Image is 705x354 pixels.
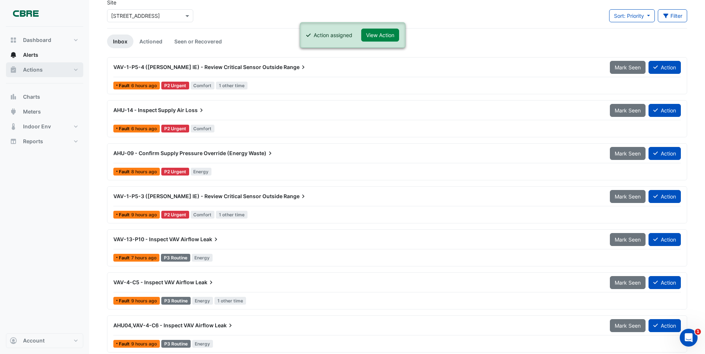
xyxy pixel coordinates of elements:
[131,341,157,347] span: Mon 08-Sep-2025 06:30 AWST
[6,119,83,134] button: Indoor Env
[649,190,681,203] button: Action
[113,150,248,156] span: AHU-09 - Confirm Supply Pressure Override (Energy
[23,66,43,73] span: Actions
[161,340,191,348] div: P3 Routine
[6,33,83,47] button: Dashboard
[649,61,681,74] button: Action
[113,322,214,328] span: AHU04,VAV-4-C6 - Inspect VAV Airflow
[284,193,307,200] span: Range
[131,126,157,131] span: Mon 08-Sep-2025 09:00 AWST
[119,256,131,260] span: Fault
[113,193,282,199] span: VAV-1-P5-3 ([PERSON_NAME] IE) - Review Critical Sensor Outside
[191,211,215,219] span: Comfort
[195,279,215,286] span: Leak
[23,93,40,101] span: Charts
[615,322,641,329] span: Mark Seen
[216,82,248,89] span: 1 other time
[119,213,131,217] span: Fault
[615,236,641,243] span: Mark Seen
[9,6,42,21] img: Company Logo
[6,134,83,149] button: Reports
[10,108,17,115] app-icon: Meters
[649,319,681,332] button: Action
[10,93,17,101] app-icon: Charts
[10,138,17,145] app-icon: Reports
[119,342,131,346] span: Fault
[10,36,17,44] app-icon: Dashboard
[168,35,228,48] a: Seen or Recovered
[10,123,17,130] app-icon: Indoor Env
[113,236,199,242] span: VAV-13-P10 - Inspect VAV Airflow
[119,83,131,88] span: Fault
[107,35,133,48] a: Inbox
[191,82,215,89] span: Comfort
[113,107,184,113] span: AHU-14 - Inspect Supply Air
[23,123,51,130] span: Indoor Env
[6,47,83,62] button: Alerts
[610,233,646,246] button: Mark Seen
[119,299,131,303] span: Fault
[113,279,194,285] span: VAV-4-C5 - Inspect VAV Airflow
[649,104,681,117] button: Action
[610,276,646,289] button: Mark Seen
[249,150,274,157] span: Waste)
[680,329,698,347] iframe: Intercom live chat
[615,193,641,200] span: Mark Seen
[6,62,83,77] button: Actions
[649,233,681,246] button: Action
[215,322,234,329] span: Leak
[191,168,212,176] span: Energy
[113,64,282,70] span: VAV-1-P5-4 ([PERSON_NAME] IE) - Review Critical Sensor Outside
[658,9,688,22] button: Filter
[161,211,189,219] div: P2 Urgent
[614,13,644,19] span: Sort: Priority
[314,31,352,39] div: Action assigned
[192,297,213,305] span: Energy
[610,104,646,117] button: Mark Seen
[6,89,83,104] button: Charts
[131,212,157,217] span: Mon 08-Sep-2025 06:00 AWST
[161,254,190,262] div: P3 Routine
[610,147,646,160] button: Mark Seen
[284,63,307,71] span: Range
[649,147,681,160] button: Action
[200,236,220,243] span: Leak
[23,36,51,44] span: Dashboard
[131,169,157,174] span: Mon 08-Sep-2025 07:00 AWST
[610,61,646,74] button: Mark Seen
[23,108,41,115] span: Meters
[23,337,45,344] span: Account
[119,170,131,174] span: Fault
[615,107,641,114] span: Mark Seen
[10,66,17,73] app-icon: Actions
[161,125,189,132] div: P2 Urgent
[185,106,205,114] span: Loss
[131,298,157,304] span: Mon 08-Sep-2025 06:30 AWST
[610,190,646,203] button: Mark Seen
[615,279,641,286] span: Mark Seen
[695,329,701,335] span: 1
[131,255,156,260] span: Mon 08-Sep-2025 08:15 AWST
[161,297,191,305] div: P3 Routine
[131,83,157,88] span: Mon 08-Sep-2025 09:00 AWST
[161,82,189,89] div: P2 Urgent
[23,51,38,59] span: Alerts
[609,9,655,22] button: Sort: Priority
[192,340,213,348] span: Energy
[23,138,43,145] span: Reports
[161,168,189,176] div: P2 Urgent
[615,64,641,71] span: Mark Seen
[214,297,246,305] span: 1 other time
[192,254,213,262] span: Energy
[119,127,131,131] span: Fault
[133,35,168,48] a: Actioned
[615,150,641,157] span: Mark Seen
[10,51,17,59] app-icon: Alerts
[610,319,646,332] button: Mark Seen
[191,125,215,132] span: Comfort
[649,276,681,289] button: Action
[216,211,248,219] span: 1 other time
[361,29,399,42] button: View Action
[6,333,83,348] button: Account
[6,104,83,119] button: Meters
